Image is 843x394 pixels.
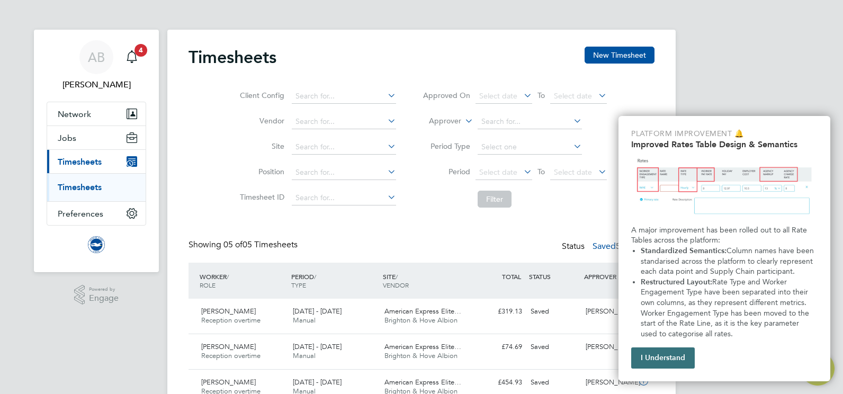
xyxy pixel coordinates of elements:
input: Search for... [478,114,582,129]
button: Filter [478,191,512,208]
div: PERIOD [289,267,380,294]
label: Vendor [237,116,284,126]
span: Manual [293,351,316,360]
div: Status [562,239,633,254]
span: 05 of [223,239,243,250]
div: Showing [189,239,300,250]
span: AB [88,50,105,64]
span: 4 [134,44,147,57]
input: Select one [478,140,582,155]
span: To [534,88,548,102]
span: To [534,165,548,178]
label: Period [423,167,470,176]
span: Select date [479,167,517,177]
a: Go to account details [47,40,146,91]
span: Preferences [58,209,103,219]
h2: Improved Rates Table Design & Semantics [631,139,818,149]
span: Reception overtime [201,351,261,360]
button: I Understand [631,347,695,369]
label: Saved [593,241,631,252]
strong: Restructured Layout: [641,277,712,286]
span: TOTAL [502,272,521,281]
a: Go to home page [47,236,146,253]
nav: Main navigation [34,30,159,272]
span: [PERSON_NAME] [201,342,256,351]
div: Saved [526,338,581,356]
span: American Express Elite… [384,342,461,351]
input: Search for... [292,165,396,180]
label: Position [237,167,284,176]
img: Updated Rates Table Design & Semantics [631,154,818,221]
input: Search for... [292,89,396,104]
span: Manual [293,316,316,325]
span: [PERSON_NAME] [201,307,256,316]
span: [PERSON_NAME] [201,378,256,387]
span: Jobs [58,133,76,143]
label: Approved On [423,91,470,100]
button: New Timesheet [585,47,654,64]
div: £319.13 [471,303,526,320]
div: SITE [380,267,472,294]
div: £454.93 [471,374,526,391]
span: Select date [554,91,592,101]
div: £74.69 [471,338,526,356]
div: STATUS [526,267,581,286]
label: Client Config [237,91,284,100]
div: Saved [526,303,581,320]
span: American Express Elite… [384,378,461,387]
strong: Standardized Semantics: [641,246,727,255]
div: Saved [526,374,581,391]
span: Rate Type and Worker Engagement Type have been separated into their own columns, as they represen... [641,277,811,338]
span: Powered by [89,285,119,294]
span: Column names have been standarised across the platform to clearly represent each data point and S... [641,246,816,276]
div: [PERSON_NAME] [581,338,636,356]
img: brightonandhovealbion-logo-retina.png [88,236,105,253]
a: Timesheets [58,182,102,192]
input: Search for... [292,191,396,205]
span: [DATE] - [DATE] [293,342,342,351]
label: Period Type [423,141,470,151]
div: [PERSON_NAME] [581,374,636,391]
div: Improved Rate Table Semantics [618,116,830,381]
h2: Timesheets [189,47,276,68]
span: ROLE [200,281,216,289]
span: Brighton & Hove Albion [384,351,458,360]
input: Search for... [292,114,396,129]
span: Select date [554,167,592,177]
span: 5 [616,241,621,252]
span: / [227,272,229,281]
span: Select date [479,91,517,101]
span: 05 Timesheets [223,239,298,250]
span: [DATE] - [DATE] [293,378,342,387]
span: Reception overtime [201,316,261,325]
span: Timesheets [58,157,102,167]
div: APPROVER [581,267,636,286]
label: Approver [414,116,461,127]
span: Engage [89,294,119,303]
label: Timesheet ID [237,192,284,202]
span: / [314,272,316,281]
span: Brighton & Hove Albion [384,316,458,325]
span: / [396,272,398,281]
p: Platform Improvement 🔔 [631,129,818,139]
label: Site [237,141,284,151]
span: VENDOR [383,281,409,289]
span: American Express Elite… [384,307,461,316]
p: A major improvement has been rolled out to all Rate Tables across the platform: [631,225,818,246]
span: Andrea Battman [47,78,146,91]
span: [DATE] - [DATE] [293,307,342,316]
span: TYPE [291,281,306,289]
div: WORKER [197,267,289,294]
span: Network [58,109,91,119]
div: [PERSON_NAME] [581,303,636,320]
input: Search for... [292,140,396,155]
